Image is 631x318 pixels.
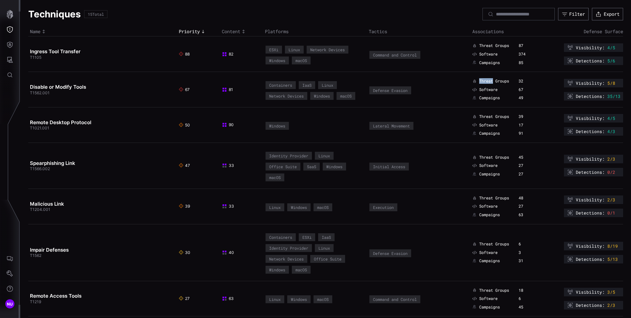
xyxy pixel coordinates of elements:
[30,293,82,299] a: Remote Access Tools
[269,205,281,209] div: Linux
[269,257,304,261] div: Network Devices
[519,296,537,301] div: 6
[269,268,285,272] div: Windows
[479,87,498,92] span: Software
[30,207,50,212] span: T1204.001
[607,289,615,295] span: 3/5
[222,52,233,57] span: 82
[584,28,623,34] span: Defense Surface
[88,12,104,16] div: 15 Total
[269,58,285,62] div: Windows
[607,129,615,134] span: 4/3
[179,29,200,34] span: Priority
[318,154,330,158] div: Linux
[479,305,500,310] span: Campaigns
[607,116,615,121] span: 4/5
[519,123,537,128] div: 17
[607,156,615,162] span: 2/3
[317,297,329,301] div: macOS
[179,52,190,57] span: 88
[30,201,64,207] a: Malicious Link
[607,80,615,86] span: 5/8
[222,29,240,34] span: Content
[576,94,605,99] span: Detections :
[291,297,307,301] div: Windows
[179,296,190,301] span: 27
[373,251,408,255] div: Defense Evasion
[322,235,331,239] div: IaaS
[479,258,500,263] span: Campaigns
[373,297,417,301] div: Command and Control
[607,243,618,249] span: 8/19
[479,79,509,84] span: Threat Groups
[607,210,615,216] span: 0/1
[576,129,605,134] span: Detections :
[479,155,509,160] span: Threat Groups
[318,246,330,250] div: Linux
[373,205,394,209] div: Execution
[222,296,234,301] span: 63
[576,116,605,121] span: Visibility :
[519,87,537,92] div: 67
[30,299,41,304] span: T1219
[326,165,342,169] div: Windows
[479,114,509,119] span: Threat Groups
[576,80,605,86] span: Visibility :
[222,122,234,127] span: 90
[519,241,537,247] div: 6
[314,94,330,98] div: Windows
[269,94,304,98] div: Network Devices
[269,297,281,301] div: Linux
[519,52,537,57] div: 374
[302,235,312,239] div: ESXi
[269,154,308,158] div: Identity Provider
[576,58,605,63] span: Detections :
[479,163,498,168] span: Software
[519,131,537,136] div: 91
[317,205,329,209] div: macOS
[519,258,537,263] div: 31
[30,247,69,253] a: Impair Defenses
[265,28,289,34] span: Platforms
[30,55,41,60] span: T1105
[302,83,312,87] div: IaaS
[295,58,307,62] div: macOS
[519,155,537,160] div: 45
[373,165,405,169] div: Initial Access
[179,250,190,255] span: 30
[373,124,410,128] div: Lateral Movement
[222,204,234,209] span: 33
[479,195,509,201] span: Threat Groups
[30,90,50,95] span: T1562.001
[30,253,41,258] span: T1562
[576,45,605,50] span: Visibility :
[0,296,19,311] button: NU
[479,250,498,255] span: Software
[607,303,615,308] span: 2/3
[269,48,278,52] div: ESXi
[607,257,618,262] span: 5/13
[479,123,498,128] span: Software
[222,163,234,168] span: 33
[30,125,49,130] span: T1021.001
[222,250,234,255] span: 40
[269,124,285,128] div: Windows
[479,204,498,209] span: Software
[519,79,537,84] div: 32
[369,28,387,34] span: Tactics
[295,268,307,272] div: macOS
[558,8,589,20] button: Filter
[576,156,605,162] span: Visibility :
[30,29,175,34] div: Toggle sort direction
[519,288,537,293] div: 18
[222,87,233,92] span: 81
[576,197,605,202] span: Visibility :
[519,95,537,101] div: 49
[607,94,620,99] span: 35/13
[479,212,500,217] span: Campaigns
[310,48,345,52] div: Network Devices
[607,170,615,175] span: 0/2
[222,29,262,34] div: Toggle sort direction
[322,83,333,87] div: Linux
[289,48,300,52] div: Linux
